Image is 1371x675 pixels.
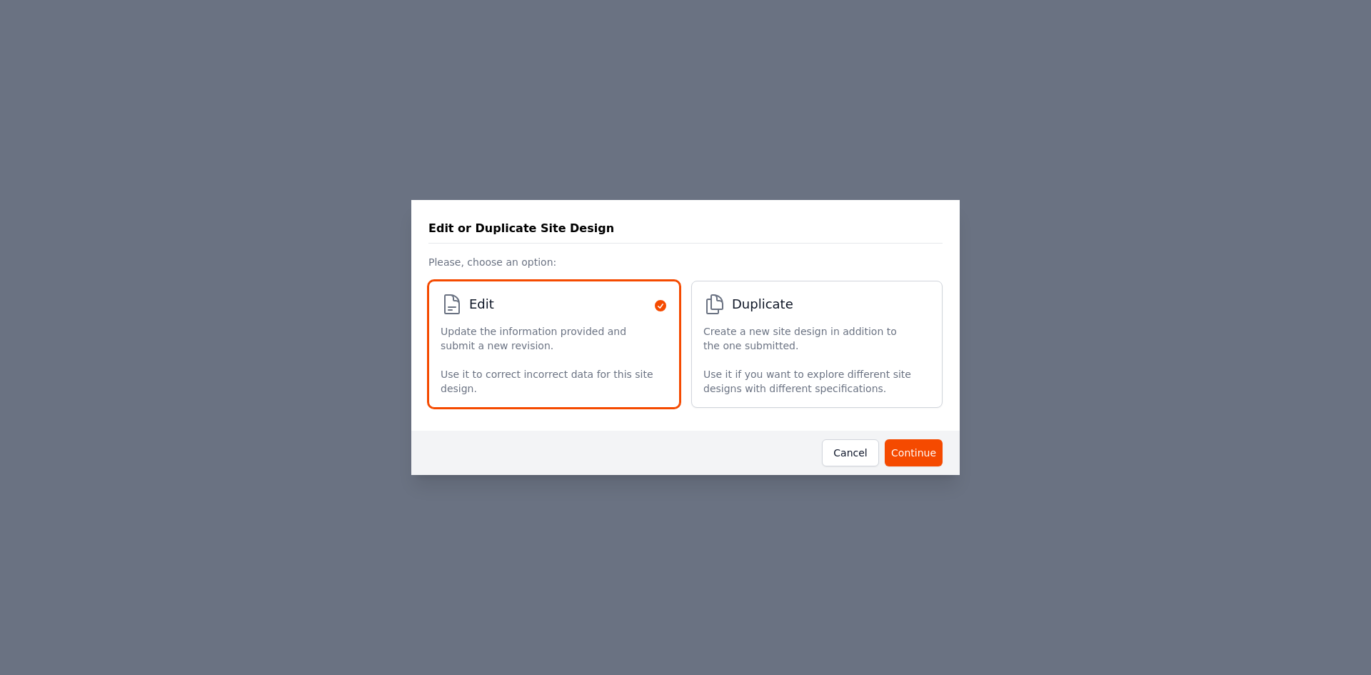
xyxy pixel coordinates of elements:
p: Use it to correct incorrect data for this site design. [441,367,653,396]
span: Edit [469,294,494,314]
p: Please, choose an option: [428,244,943,269]
p: Use it if you want to explore different site designs with different specifications. [703,367,916,396]
span: Duplicate [732,294,793,314]
button: Continue [885,439,943,466]
h3: Edit or Duplicate Site Design [428,220,614,237]
button: Cancel [822,439,879,466]
p: Update the information provided and submit a new revision. [441,324,653,353]
p: Create a new site design in addition to the one submitted. [703,324,916,353]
